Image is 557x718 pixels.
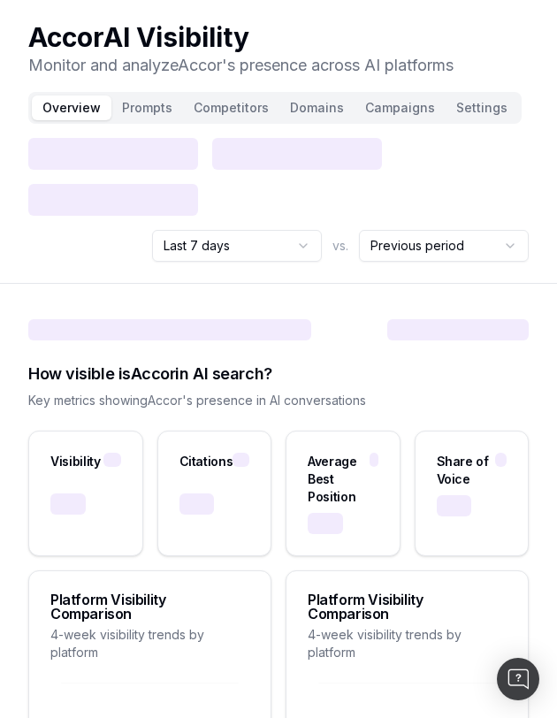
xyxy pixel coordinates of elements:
[437,453,495,488] div: Share of Voice
[28,392,529,409] div: Key metrics showing Accor 's presence in AI conversations
[446,95,518,120] button: Settings
[308,626,507,661] div: 4-week visibility trends by platform
[50,626,249,661] div: 4-week visibility trends by platform
[50,453,101,470] div: Visibility
[50,592,249,621] div: Platform Visibility Comparison
[497,658,539,700] div: Open Intercom Messenger
[332,237,348,255] span: vs.
[28,362,529,386] div: How visible is Accor in AI search?
[28,53,454,78] p: Monitor and analyze Accor 's presence across AI platforms
[279,95,355,120] button: Domains
[111,95,183,120] button: Prompts
[183,95,279,120] button: Competitors
[32,95,111,120] button: Overview
[308,592,507,621] div: Platform Visibility Comparison
[179,453,233,470] div: Citations
[308,453,370,506] div: Average Best Position
[28,21,454,53] h1: Accor AI Visibility
[355,95,446,120] button: Campaigns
